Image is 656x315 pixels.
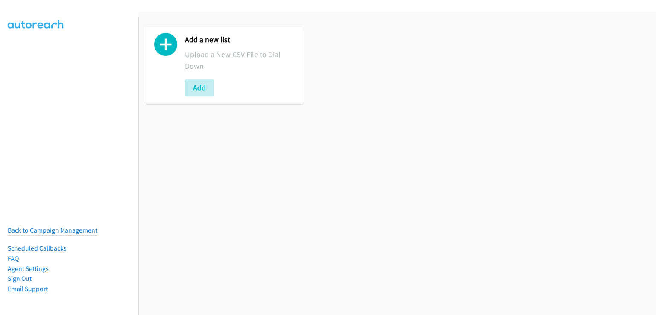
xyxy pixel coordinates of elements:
a: FAQ [8,254,19,262]
a: Sign Out [8,274,32,283]
p: Upload a New CSV File to Dial Down [185,49,295,72]
a: Back to Campaign Management [8,226,97,234]
a: Agent Settings [8,265,49,273]
a: Email Support [8,285,48,293]
a: Scheduled Callbacks [8,244,67,252]
h2: Add a new list [185,35,295,45]
button: Add [185,79,214,96]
